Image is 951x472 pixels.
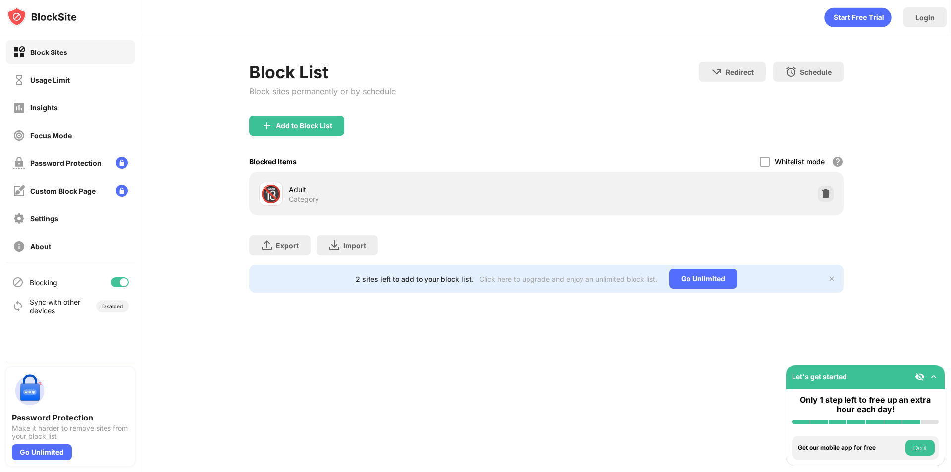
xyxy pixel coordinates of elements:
[12,413,129,422] div: Password Protection
[12,276,24,288] img: blocking-icon.svg
[30,76,70,84] div: Usage Limit
[249,86,396,96] div: Block sites permanently or by schedule
[792,372,847,381] div: Let's get started
[929,372,939,382] img: omni-setup-toggle.svg
[249,62,396,82] div: Block List
[13,129,25,142] img: focus-off.svg
[30,298,81,315] div: Sync with other devices
[13,240,25,253] img: about-off.svg
[30,278,57,287] div: Blocking
[343,241,366,250] div: Import
[30,104,58,112] div: Insights
[30,48,67,56] div: Block Sites
[13,157,25,169] img: password-protection-off.svg
[13,46,25,58] img: block-on.svg
[30,159,102,167] div: Password Protection
[13,102,25,114] img: insights-off.svg
[12,444,72,460] div: Go Unlimited
[792,395,939,414] div: Only 1 step left to free up an extra hour each day!
[116,185,128,197] img: lock-menu.svg
[726,68,754,76] div: Redirect
[915,372,925,382] img: eye-not-visible.svg
[249,157,297,166] div: Blocked Items
[800,68,832,76] div: Schedule
[669,269,737,289] div: Go Unlimited
[261,184,281,204] div: 🔞
[102,303,123,309] div: Disabled
[7,7,77,27] img: logo-blocksite.svg
[798,444,903,451] div: Get our mobile app for free
[30,187,96,195] div: Custom Block Page
[276,241,299,250] div: Export
[116,157,128,169] img: lock-menu.svg
[289,195,319,204] div: Category
[30,214,58,223] div: Settings
[289,184,546,195] div: Adult
[276,122,332,130] div: Add to Block List
[13,212,25,225] img: settings-off.svg
[12,373,48,409] img: push-password-protection.svg
[356,275,474,283] div: 2 sites left to add to your block list.
[12,424,129,440] div: Make it harder to remove sites from your block list
[915,13,935,22] div: Login
[13,74,25,86] img: time-usage-off.svg
[479,275,657,283] div: Click here to upgrade and enjoy an unlimited block list.
[775,157,825,166] div: Whitelist mode
[905,440,935,456] button: Do it
[13,185,25,197] img: customize-block-page-off.svg
[30,242,51,251] div: About
[828,275,836,283] img: x-button.svg
[30,131,72,140] div: Focus Mode
[824,7,892,27] div: animation
[12,300,24,312] img: sync-icon.svg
